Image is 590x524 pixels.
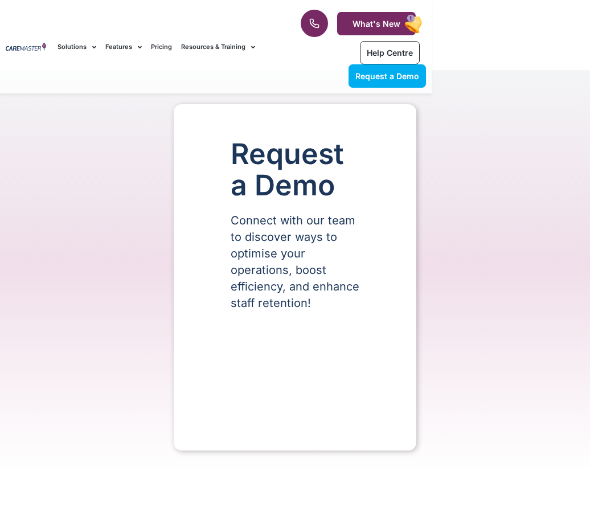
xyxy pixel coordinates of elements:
[58,28,274,66] nav: Menu
[355,71,419,81] span: Request a Demo
[231,212,359,312] p: Connect with our team to discover ways to optimise your operations, boost efficiency, and enhance...
[58,28,96,66] a: Solutions
[181,28,255,66] a: Resources & Training
[231,138,359,201] h1: Request a Demo
[337,12,416,35] a: What's New
[6,43,46,52] img: CareMaster Logo
[349,64,426,88] a: Request a Demo
[105,28,142,66] a: Features
[360,41,420,64] a: Help Centre
[353,19,400,28] span: What's New
[151,28,172,66] a: Pricing
[367,48,413,58] span: Help Centre
[231,331,359,416] iframe: Form 0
